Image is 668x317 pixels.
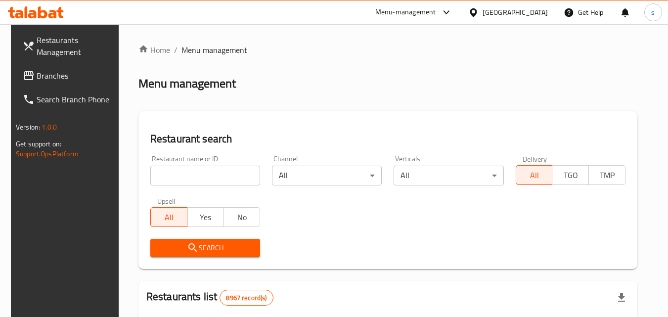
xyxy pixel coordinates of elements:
span: Search [158,242,252,254]
nav: breadcrumb [138,44,637,56]
a: Home [138,44,170,56]
button: All [516,165,553,185]
h2: Restaurants list [146,289,273,306]
span: Branches [37,70,115,82]
span: All [155,210,183,225]
span: 8967 record(s) [220,293,272,303]
div: [GEOGRAPHIC_DATA] [483,7,548,18]
div: All [394,166,503,185]
h2: Menu management [138,76,236,91]
span: s [651,7,655,18]
span: Version: [16,121,40,134]
button: Yes [187,207,224,227]
input: Search for restaurant name or ID.. [150,166,260,185]
span: Restaurants Management [37,34,115,58]
button: TGO [552,165,589,185]
li: / [174,44,178,56]
div: Menu-management [375,6,436,18]
h2: Restaurant search [150,132,625,146]
span: All [520,168,549,182]
a: Support.OpsPlatform [16,147,79,160]
label: Delivery [523,155,547,162]
div: Total records count [220,290,273,306]
span: No [227,210,256,225]
span: TGO [556,168,585,182]
span: Menu management [181,44,247,56]
span: 1.0.0 [42,121,57,134]
button: Search [150,239,260,257]
span: TMP [593,168,622,182]
button: TMP [588,165,625,185]
button: All [150,207,187,227]
div: Export file [610,286,633,310]
a: Branches [15,64,123,88]
span: Yes [191,210,220,225]
label: Upsell [157,197,176,204]
span: Get support on: [16,137,61,150]
a: Restaurants Management [15,28,123,64]
span: Search Branch Phone [37,93,115,105]
button: No [223,207,260,227]
div: All [272,166,382,185]
a: Search Branch Phone [15,88,123,111]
